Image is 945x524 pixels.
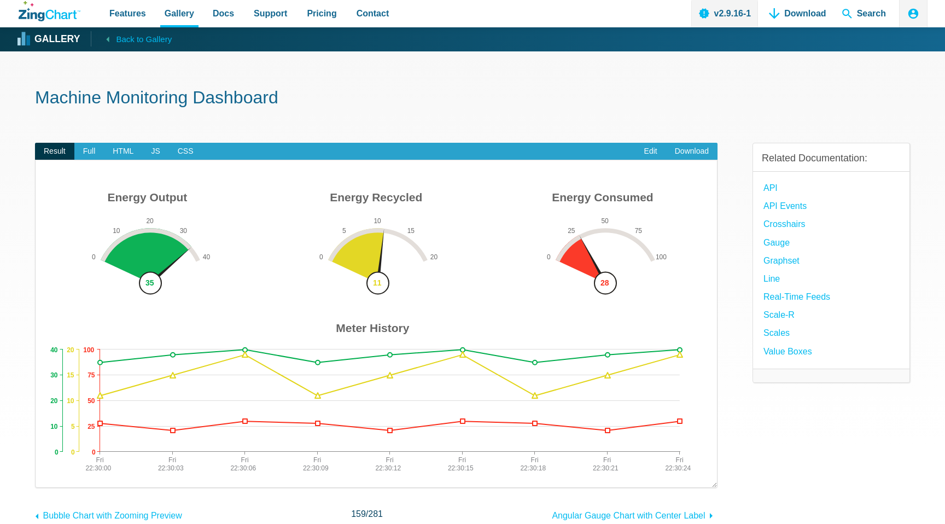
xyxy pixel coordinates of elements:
[351,509,366,519] span: 159
[35,86,910,111] h1: Machine Monitoring Dashboard
[763,253,800,268] a: Graphset
[357,6,389,21] span: Contact
[109,6,146,21] span: Features
[19,1,80,21] a: ZingChart Logo. Click to return to the homepage
[116,32,172,46] span: Back to Gallery
[763,199,807,213] a: API Events
[763,217,805,231] a: Crosshairs
[635,143,666,160] a: Edit
[74,143,104,160] span: Full
[35,505,182,523] a: Bubble Chart with Zooming Preview
[34,34,80,44] strong: Gallery
[762,152,901,165] h3: Related Documentation:
[35,143,74,160] span: Result
[666,143,717,160] a: Download
[763,325,790,340] a: Scales
[763,271,780,286] a: Line
[307,6,336,21] span: Pricing
[763,235,790,250] a: Gauge
[763,344,812,359] a: Value Boxes
[165,6,194,21] span: Gallery
[142,143,168,160] span: JS
[552,511,705,520] span: Angular Gauge Chart with Center Label
[763,307,795,322] a: Scale-R
[552,505,717,523] a: Angular Gauge Chart with Center Label
[169,143,202,160] span: CSS
[91,31,172,46] a: Back to Gallery
[213,6,234,21] span: Docs
[763,289,830,304] a: Real-Time Feeds
[368,509,383,519] span: 281
[763,181,778,195] a: API
[351,506,383,521] span: /
[35,160,717,487] div: ​
[254,6,287,21] span: Support
[104,143,142,160] span: HTML
[43,511,182,520] span: Bubble Chart with Zooming Preview
[19,31,80,48] a: Gallery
